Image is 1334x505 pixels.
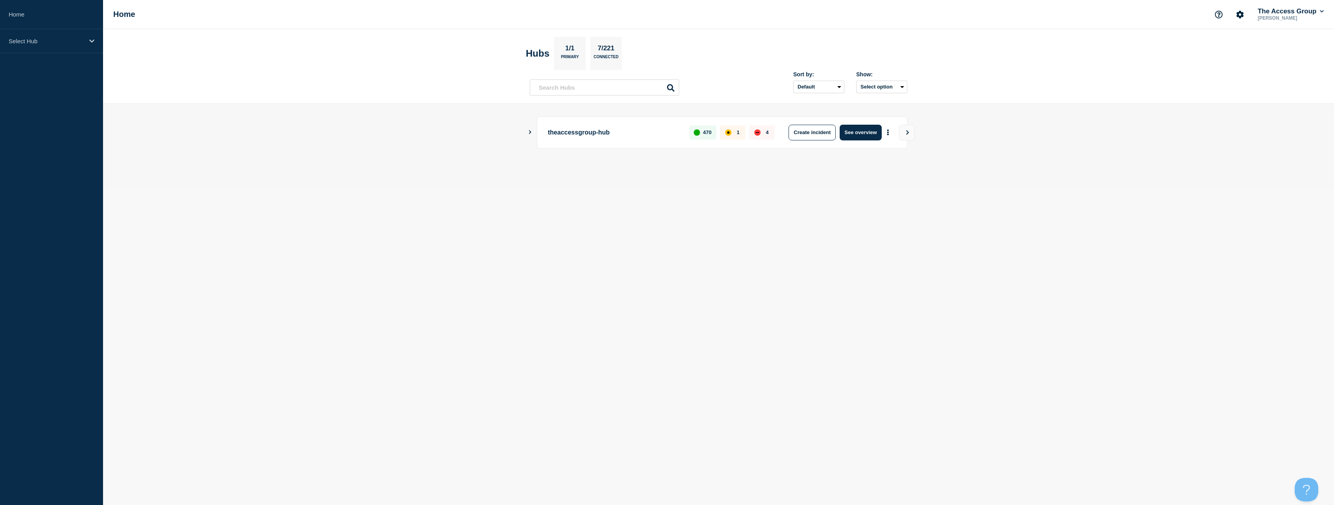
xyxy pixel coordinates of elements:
div: affected [725,129,731,136]
iframe: Help Scout Beacon - Open [1295,478,1318,501]
button: Account settings [1232,6,1248,23]
p: [PERSON_NAME] [1256,15,1325,21]
button: The Access Group [1256,7,1325,15]
button: Create incident [789,125,836,140]
input: Search Hubs [530,79,679,96]
button: See overview [840,125,881,140]
div: up [694,129,700,136]
h1: Home [113,10,135,19]
p: Primary [561,55,579,63]
button: Show Connected Hubs [528,129,532,135]
p: Connected [593,55,618,63]
p: 1 [737,129,739,135]
p: 1/1 [562,44,578,55]
button: View [899,125,915,140]
select: Sort by [793,81,844,93]
p: Select Hub [9,38,84,44]
button: Support [1211,6,1227,23]
p: theaccessgroup-hub [548,125,680,140]
div: Show: [856,71,907,77]
h2: Hubs [526,48,549,59]
p: 4 [766,129,768,135]
button: Select option [856,81,907,93]
div: down [754,129,761,136]
div: Sort by: [793,71,844,77]
button: More actions [883,125,893,140]
p: 470 [703,129,712,135]
p: 7/221 [595,44,617,55]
